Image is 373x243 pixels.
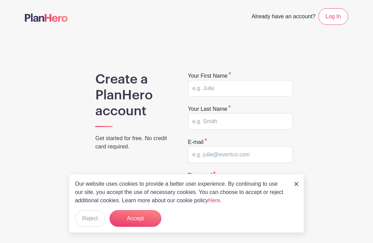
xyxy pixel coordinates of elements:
[252,10,316,25] span: Already have an account?
[188,113,293,130] input: e.g. Smith
[294,182,298,186] img: close_button-5f87c8562297e5c2d7936805f587ecaba9071eb48480494691a3f1689db116b3.svg
[318,8,348,25] a: Log In
[188,138,207,146] label: E-mail
[208,197,220,203] a: Here
[25,13,68,22] img: logo-507f7623f17ff9eddc593b1ce0a138ce2505c220e1c5a4e2b4648c50719b7d32.svg
[188,146,293,163] input: e.g. julie@eventco.com
[188,72,231,80] label: Your first name
[95,134,170,151] p: Get started for free. No credit card required.
[188,171,216,179] label: Password
[188,80,293,97] input: e.g. Julie
[95,72,170,119] h1: Create a PlanHero account
[75,180,287,205] p: Our website uses cookies to provide a better user experience. By continuing to use our site, you ...
[188,105,231,113] label: Your last name
[109,210,161,227] button: Accept
[75,210,105,227] button: Reject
